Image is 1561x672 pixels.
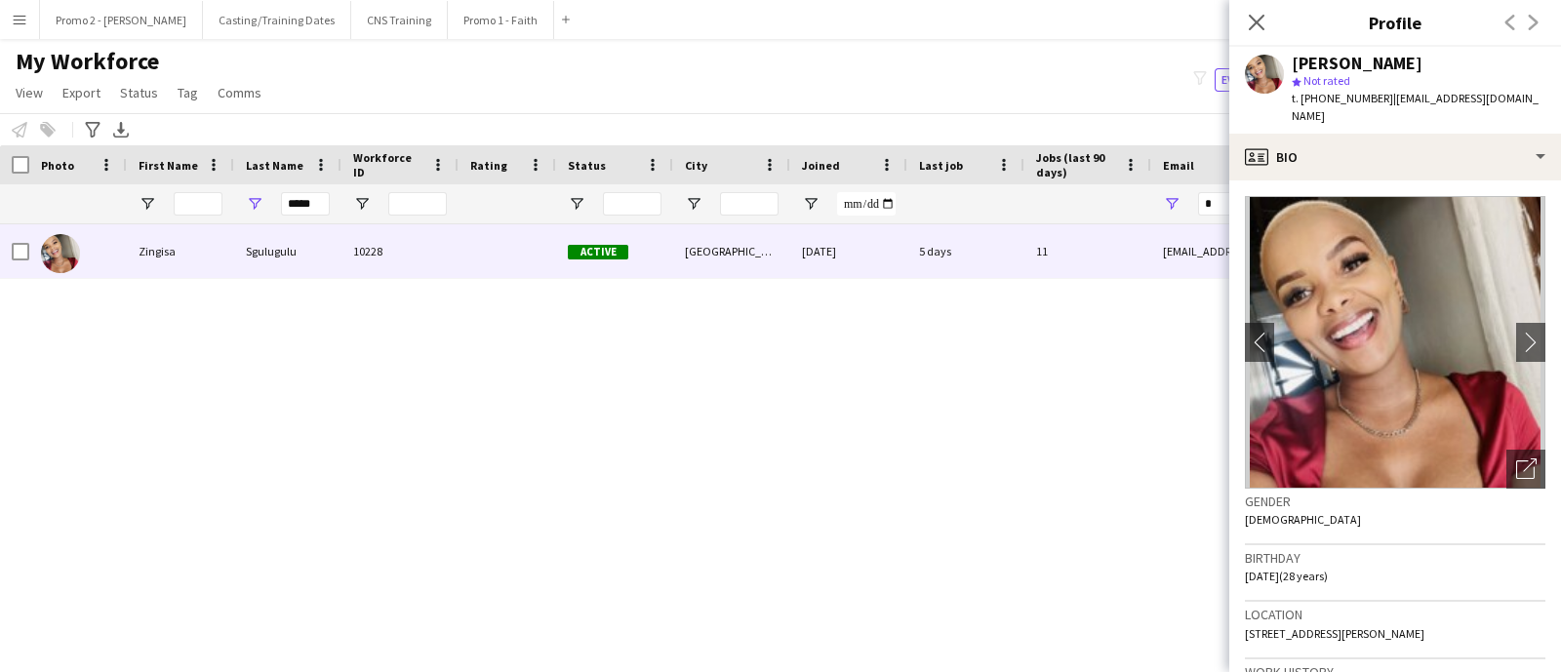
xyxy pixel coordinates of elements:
div: 11 [1024,224,1151,278]
input: Status Filter Input [603,192,661,216]
button: Everyone10,940 [1215,68,1318,92]
button: Open Filter Menu [685,195,702,213]
button: Casting/Training Dates [203,1,351,39]
h3: Birthday [1245,549,1545,567]
span: t. [PHONE_NUMBER] [1292,91,1393,105]
div: Zingisa [127,224,234,278]
div: Sgulugulu [234,224,341,278]
a: Status [112,80,166,105]
a: Comms [210,80,269,105]
input: First Name Filter Input [174,192,222,216]
span: My Workforce [16,47,159,76]
span: Jobs (last 90 days) [1036,150,1116,179]
span: [DEMOGRAPHIC_DATA] [1245,512,1361,527]
span: Active [568,245,628,259]
div: Bio [1229,134,1561,180]
span: Last job [919,158,963,173]
a: Tag [170,80,206,105]
div: [EMAIL_ADDRESS][DOMAIN_NAME] [1151,224,1541,278]
span: Photo [41,158,74,173]
button: Promo 2 - [PERSON_NAME] [40,1,203,39]
span: Last Name [246,158,303,173]
button: Open Filter Menu [139,195,156,213]
span: | [EMAIL_ADDRESS][DOMAIN_NAME] [1292,91,1539,123]
div: Open photos pop-in [1506,450,1545,489]
span: Not rated [1303,73,1350,88]
span: [DATE] (28 years) [1245,569,1328,583]
h3: Gender [1245,493,1545,510]
button: Open Filter Menu [1163,195,1181,213]
span: Rating [470,158,507,173]
span: Export [62,84,100,101]
div: [PERSON_NAME] [1292,55,1422,72]
span: [STREET_ADDRESS][PERSON_NAME] [1245,626,1424,641]
input: Joined Filter Input [837,192,896,216]
input: Workforce ID Filter Input [388,192,447,216]
span: Comms [218,84,261,101]
span: Tag [178,84,198,101]
span: Status [120,84,158,101]
button: Open Filter Menu [568,195,585,213]
h3: Location [1245,606,1545,623]
span: City [685,158,707,173]
input: City Filter Input [720,192,779,216]
div: [GEOGRAPHIC_DATA] [673,224,790,278]
span: Email [1163,158,1194,173]
input: Email Filter Input [1198,192,1530,216]
a: View [8,80,51,105]
img: Crew avatar or photo [1245,196,1545,489]
a: Export [55,80,108,105]
app-action-btn: Export XLSX [109,118,133,141]
span: First Name [139,158,198,173]
div: 5 days [907,224,1024,278]
button: CNS Training [351,1,448,39]
app-action-btn: Advanced filters [81,118,104,141]
div: [DATE] [790,224,907,278]
div: 10228 [341,224,459,278]
h3: Profile [1229,10,1561,35]
span: Status [568,158,606,173]
span: View [16,84,43,101]
span: Joined [802,158,840,173]
button: Open Filter Menu [246,195,263,213]
img: Zingisa Sgulugulu [41,234,80,273]
button: Open Filter Menu [802,195,820,213]
span: Workforce ID [353,150,423,179]
input: Last Name Filter Input [281,192,330,216]
button: Promo 1 - Faith [448,1,554,39]
button: Open Filter Menu [353,195,371,213]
